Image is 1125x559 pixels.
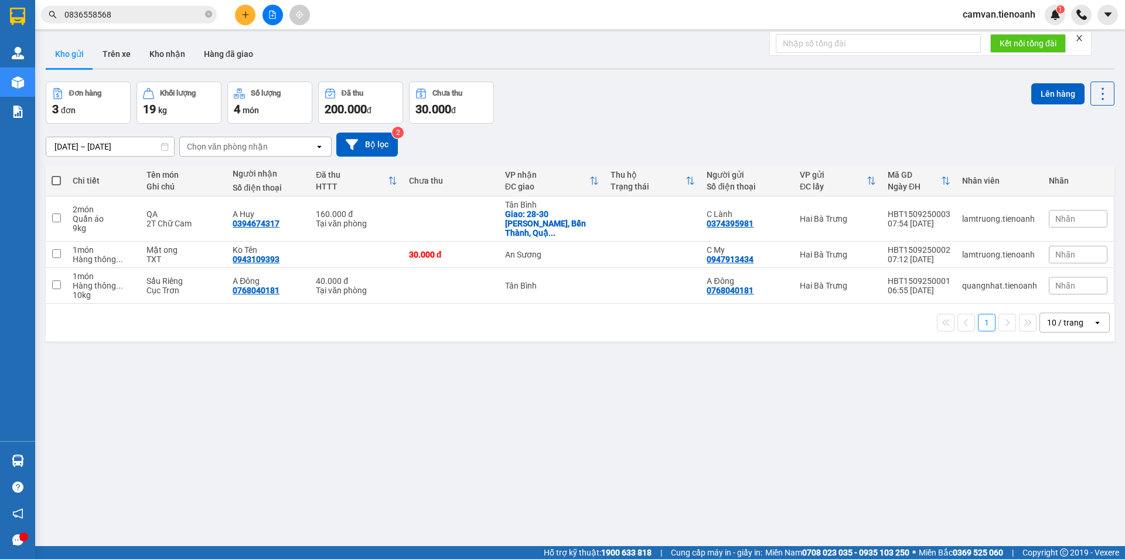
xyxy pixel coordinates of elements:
[234,102,240,116] span: 4
[1055,250,1075,259] span: Nhãn
[295,11,304,19] span: aim
[12,482,23,493] span: question-circle
[415,102,451,116] span: 30.000
[1058,5,1062,13] span: 1
[315,142,324,151] svg: open
[1047,317,1083,328] div: 10 / trang
[800,170,867,179] div: VP gửi
[140,40,195,68] button: Kho nhận
[505,209,599,238] div: Giao: 28-30 Nguyễn An Ninh, Bến Thành, Quận 1, Hồ Chí Minh
[888,219,950,228] div: 07:54 [DATE]
[235,5,255,25] button: plus
[1060,548,1068,557] span: copyright
[800,214,876,223] div: Hai Bà Trưng
[505,200,599,209] div: Tân Bình
[146,219,221,228] div: 2T Chữ Cam
[1031,83,1085,104] button: Lên hàng
[978,314,996,331] button: 1
[707,255,754,264] div: 0947913434
[316,170,387,179] div: Đã thu
[432,89,462,97] div: Chưa thu
[233,276,304,286] div: A Đông
[611,182,686,191] div: Trạng thái
[888,170,941,179] div: Mã GD
[1075,34,1083,42] span: close
[146,170,221,179] div: Tên món
[367,106,371,115] span: đ
[233,219,279,228] div: 0394674317
[143,102,156,116] span: 19
[962,281,1037,290] div: quangnhat.tienoanh
[1000,37,1056,50] span: Kết nối tổng đài
[73,272,135,281] div: 1 món
[318,82,403,124] button: Đã thu200.000đ
[187,141,268,153] div: Chọn văn phòng nhận
[505,182,590,191] div: ĐC giao
[1097,5,1118,25] button: caret-down
[671,546,762,559] span: Cung cấp máy in - giấy in:
[800,250,876,259] div: Hai Bà Trưng
[12,76,24,89] img: warehouse-icon
[64,8,203,21] input: Tìm tên, số ĐT hoặc mã đơn
[802,548,909,557] strong: 0708 023 035 - 0935 103 250
[233,209,304,219] div: A Huy
[962,250,1037,259] div: lamtruong.tienoanh
[1050,9,1061,20] img: icon-new-feature
[52,102,59,116] span: 3
[10,8,25,25] img: logo-vxr
[912,550,916,555] span: ⚪️
[268,11,277,19] span: file-add
[46,82,131,124] button: Đơn hàng3đơn
[1049,176,1107,185] div: Nhãn
[12,106,24,118] img: solution-icon
[342,89,363,97] div: Đã thu
[888,255,950,264] div: 07:12 [DATE]
[146,182,221,191] div: Ghi chú
[611,170,686,179] div: Thu hộ
[765,546,909,559] span: Miền Nam
[205,11,212,18] span: close-circle
[888,182,941,191] div: Ngày ĐH
[12,508,23,519] span: notification
[241,11,250,19] span: plus
[233,286,279,295] div: 0768040181
[962,176,1037,185] div: Nhân viên
[73,176,135,185] div: Chi tiết
[73,290,135,300] div: 10 kg
[12,47,24,59] img: warehouse-icon
[160,89,196,97] div: Khối lượng
[1055,214,1075,223] span: Nhãn
[888,245,950,255] div: HBT1509250002
[409,250,493,259] div: 30.000 đ
[962,214,1037,223] div: lamtruong.tienoanh
[93,40,140,68] button: Trên xe
[953,7,1045,22] span: camvan.tienoanh
[660,546,662,559] span: |
[233,245,304,255] div: Ko Tên
[146,255,221,264] div: TXT
[12,455,24,467] img: warehouse-icon
[392,127,404,138] sup: 2
[1012,546,1014,559] span: |
[73,281,135,290] div: Hàng thông thường
[888,286,950,295] div: 06:55 [DATE]
[1076,9,1087,20] img: phone-icon
[409,82,494,124] button: Chưa thu30.000đ
[505,250,599,259] div: An Sương
[1056,5,1065,13] sup: 1
[243,106,259,115] span: món
[707,219,754,228] div: 0374395981
[316,286,397,295] div: Tại văn phòng
[336,133,398,157] button: Bộ lọc
[158,106,167,115] span: kg
[882,165,956,197] th: Toggle SortBy
[61,106,76,115] span: đơn
[1103,9,1113,20] span: caret-down
[12,534,23,546] span: message
[707,182,787,191] div: Số điện thoại
[888,276,950,286] div: HBT1509250001
[73,255,135,264] div: Hàng thông thường
[800,182,867,191] div: ĐC lấy
[146,245,221,255] div: Mật ong
[316,182,387,191] div: HTTT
